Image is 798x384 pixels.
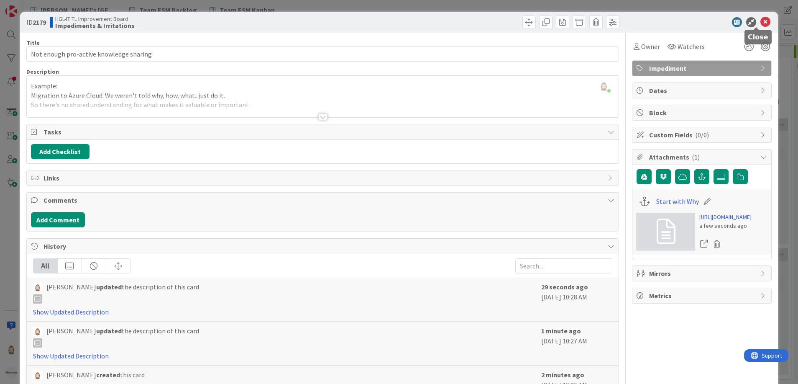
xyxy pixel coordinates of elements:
[31,81,615,91] p: Example:
[649,291,756,301] span: Metrics
[26,68,59,75] span: Description
[43,127,604,137] span: Tasks
[649,108,756,118] span: Block
[649,152,756,162] span: Attachments
[55,22,135,29] b: Impediments & Irritations
[46,282,199,304] span: [PERSON_NAME] the description of this card
[46,370,145,380] span: [PERSON_NAME] this card
[31,91,615,101] p: Migration to Azure Cloud. We weren't told why, how, what...just do it.
[692,153,700,161] span: ( 1 )
[649,85,756,95] span: Dates
[55,15,135,22] span: HGL-IT TL Improvement Board
[31,212,85,227] button: Add Comment
[43,241,604,251] span: History
[26,39,40,46] label: Title
[96,327,122,335] b: updated
[699,213,752,222] a: [URL][DOMAIN_NAME]
[33,259,58,273] div: All
[33,327,42,336] img: Rv
[598,80,610,92] img: LaT3y7r22MuEzJAq8SoXmSHa1xSW2awU.png
[541,327,581,335] b: 1 minute ago
[541,282,612,317] div: [DATE] 10:28 AM
[33,308,109,316] a: Show Updated Description
[515,258,612,273] input: Search...
[26,17,46,27] span: ID
[695,131,709,139] span: ( 0/0 )
[96,283,122,291] b: updated
[33,371,42,380] img: Rv
[26,46,619,62] input: type card name here...
[678,41,705,52] span: Watchers
[541,283,588,291] b: 29 seconds ago
[541,371,584,379] b: 2 minutes ago
[33,283,42,292] img: Rv
[649,130,756,140] span: Custom Fields
[641,41,660,52] span: Owner
[33,352,109,360] a: Show Updated Description
[649,268,756,278] span: Mirrors
[33,18,46,26] b: 2179
[699,239,708,250] a: Open
[656,196,699,206] a: Start with Why
[699,222,752,230] div: a few seconds ago
[46,326,199,348] span: [PERSON_NAME] the description of this card
[649,63,756,73] span: Impediment
[43,173,604,183] span: Links
[541,326,612,361] div: [DATE] 10:27 AM
[96,371,120,379] b: created
[18,1,38,11] span: Support
[31,144,90,159] button: Add Checklist
[748,33,768,41] h5: Close
[43,195,604,205] span: Comments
